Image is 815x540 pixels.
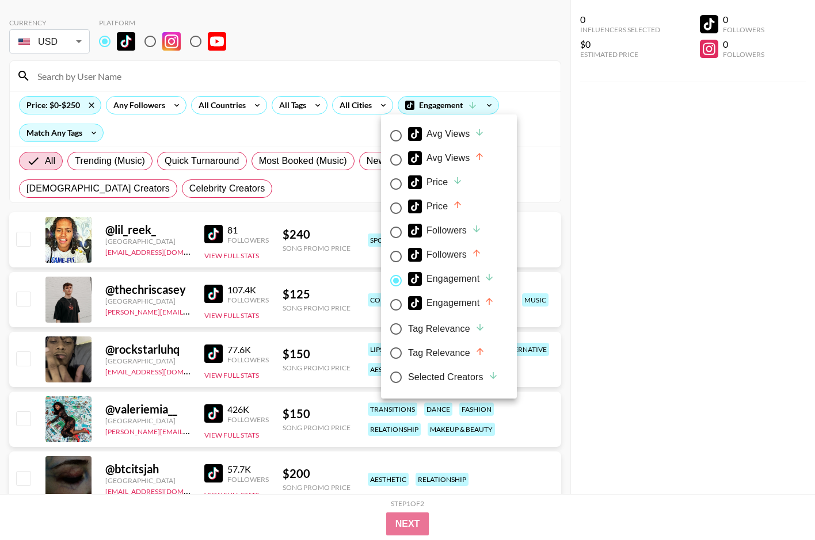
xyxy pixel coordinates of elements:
[408,346,485,360] div: Tag Relevance
[408,175,463,189] div: Price
[408,370,498,384] div: Selected Creators
[408,248,482,262] div: Followers
[408,224,482,238] div: Followers
[408,200,463,213] div: Price
[408,296,494,310] div: Engagement
[408,322,485,336] div: Tag Relevance
[408,127,485,141] div: Avg Views
[408,151,485,165] div: Avg Views
[408,272,494,286] div: Engagement
[757,482,801,526] iframe: Drift Widget Chat Controller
